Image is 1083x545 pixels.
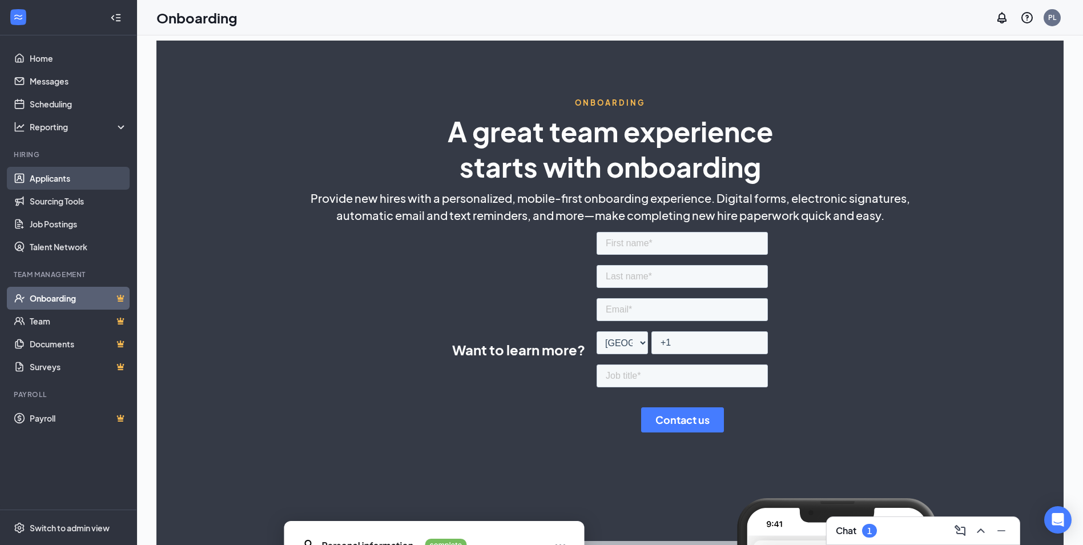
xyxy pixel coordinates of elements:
div: Hiring [14,150,125,159]
div: 1 [867,526,872,536]
svg: Analysis [14,121,25,133]
a: Sourcing Tools [30,190,127,213]
svg: ComposeMessage [953,524,967,538]
span: starts with onboarding [460,149,761,184]
button: ComposeMessage [951,522,969,540]
a: Scheduling [30,93,127,115]
a: DocumentsCrown [30,332,127,355]
span: Want to learn more? [452,339,585,360]
svg: Collapse [110,12,122,23]
div: Team Management [14,270,125,279]
a: Talent Network [30,235,127,258]
h1: Onboarding [156,8,237,27]
h3: Chat [836,524,856,537]
a: Messages [30,70,127,93]
div: PL [1048,13,1056,22]
a: SurveysCrown [30,355,127,378]
div: Payroll [14,390,125,399]
svg: ChevronUp [974,524,988,538]
button: Minimize [992,522,1010,540]
svg: QuestionInfo [1020,11,1034,25]
svg: WorkstreamLogo [13,11,24,23]
a: Applicants [30,167,127,190]
svg: Minimize [995,524,1008,538]
iframe: Form 0 [597,230,768,452]
span: automatic email and text reminders, and more—make completing new hire paperwork quick and easy. [336,207,884,224]
svg: Settings [14,522,25,534]
div: Open Intercom Messenger [1044,506,1072,534]
span: Provide new hires with a personalized, mobile-first onboarding experience. Digital forms, electro... [311,190,910,207]
button: ChevronUp [972,522,990,540]
a: Job Postings [30,213,127,235]
div: Switch to admin view [30,522,110,534]
a: PayrollCrown [30,407,127,430]
span: A great team experience [448,114,773,149]
a: TeamCrown [30,310,127,332]
a: OnboardingCrown [30,287,127,310]
div: Reporting [30,121,128,133]
svg: Notifications [995,11,1009,25]
a: Home [30,47,127,70]
span: ONBOARDING [575,98,646,108]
